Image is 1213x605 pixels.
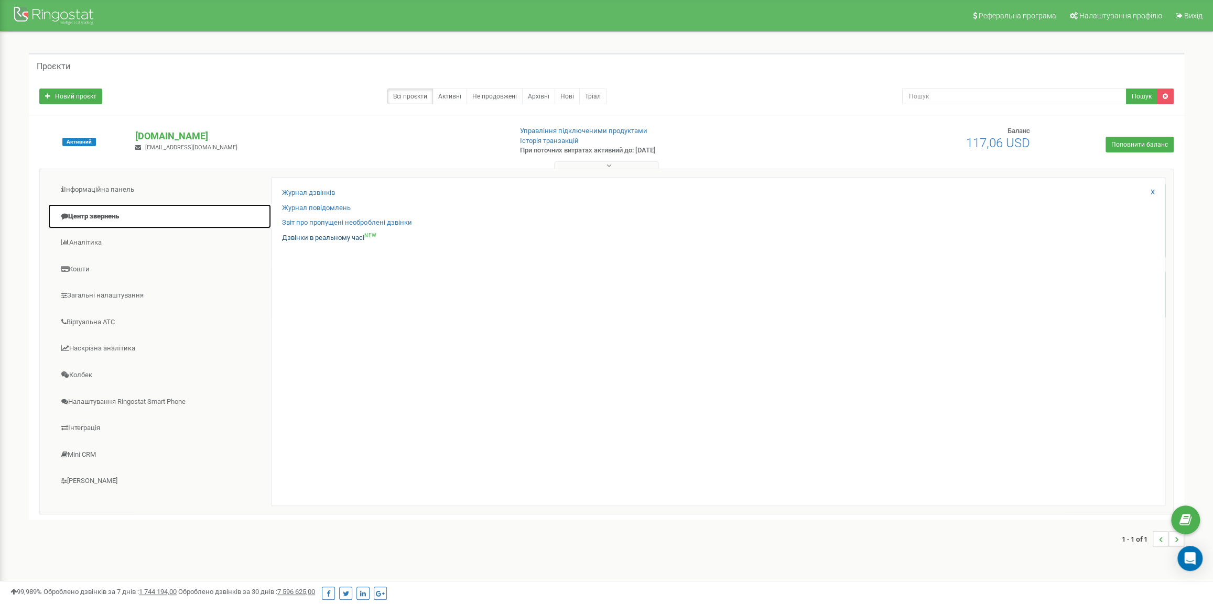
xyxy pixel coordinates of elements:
[1126,89,1157,104] button: Пошук
[282,188,335,198] a: Журнал дзвінків
[48,468,272,494] a: [PERSON_NAME]
[1151,188,1155,197] a: X
[277,588,315,596] u: 7 596 625,00
[48,415,272,441] a: Інтеграція
[48,257,272,282] a: Кошти
[145,144,237,151] span: [EMAIL_ADDRESS][DOMAIN_NAME]
[432,89,467,104] a: Активні
[282,218,411,228] a: Звіт про пропущені необроблені дзвінки
[48,336,272,361] a: Наскрізна аналітика
[44,588,177,596] span: Оброблено дзвінків за 7 днів :
[10,588,42,596] span: 99,989%
[1079,12,1162,20] span: Налаштування профілю
[520,137,579,145] a: Історія транзакцій
[282,203,351,213] a: Журнал повідомлень
[39,89,102,104] a: Новий проєкт
[1122,531,1153,547] span: 1 - 1 of 1
[966,136,1030,150] span: 117,06 USD
[979,12,1056,20] span: Реферальна програма
[48,310,272,335] a: Віртуальна АТС
[364,233,376,238] sup: NEW
[555,89,580,104] a: Нові
[48,362,272,388] a: Колбек
[62,138,96,146] span: Активний
[48,442,272,468] a: Mini CRM
[1008,127,1030,135] span: Баланс
[48,389,272,415] a: Налаштування Ringostat Smart Phone
[48,283,272,309] a: Загальні налаштування
[1106,137,1174,152] a: Поповнити баланс
[139,588,177,596] u: 1 744 194,00
[1122,521,1184,557] nav: ...
[902,89,1127,104] input: Пошук
[48,204,272,229] a: Центр звернень
[37,62,70,71] h5: Проєкти
[520,146,792,156] p: При поточних витратах активний до: [DATE]
[135,129,503,143] p: [DOMAIN_NAME]
[48,177,272,203] a: Інформаційна панель
[579,89,606,104] a: Тріал
[178,588,315,596] span: Оброблено дзвінків за 30 днів :
[48,230,272,256] a: Аналiтика
[1184,12,1203,20] span: Вихід
[282,233,376,243] a: Дзвінки в реальному часіNEW
[467,89,523,104] a: Не продовжені
[387,89,433,104] a: Всі проєкти
[1177,546,1203,571] div: Open Intercom Messenger
[520,127,647,135] a: Управління підключеними продуктами
[522,89,555,104] a: Архівні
